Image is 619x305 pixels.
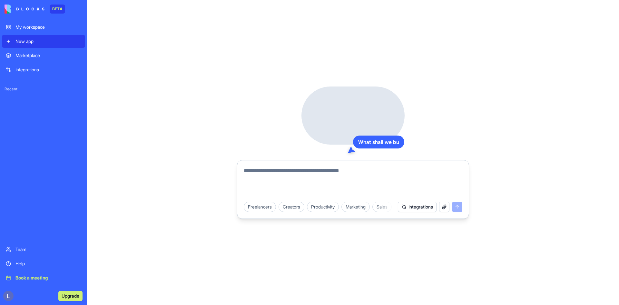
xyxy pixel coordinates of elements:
img: logo [5,5,44,14]
a: Marketplace [2,49,85,62]
div: Sales [372,202,392,212]
div: What shall we bu [353,136,404,148]
a: Team [2,243,85,256]
div: Marketing [341,202,370,212]
button: Integrations [398,202,437,212]
a: BETA [5,5,65,14]
a: New app [2,35,85,48]
img: ACg8ocK8k8DFteRy2ZkjZSYZm4Ij_A512-T8AKtidJzM_ewRQrINfA=s96-c [3,291,14,301]
div: Integrations [15,66,81,73]
div: Freelancers [244,202,276,212]
div: Team [15,246,81,253]
button: Upgrade [58,291,83,301]
div: Help [15,260,81,267]
a: Integrations [2,63,85,76]
div: Book a meeting [15,275,81,281]
a: Help [2,257,85,270]
div: BETA [50,5,65,14]
a: Upgrade [58,292,83,299]
div: My workspace [15,24,81,30]
span: Recent [2,86,85,92]
div: Marketplace [15,52,81,59]
div: Productivity [307,202,339,212]
div: New app [15,38,81,45]
div: Creators [279,202,304,212]
a: Book a meeting [2,271,85,284]
a: My workspace [2,21,85,34]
